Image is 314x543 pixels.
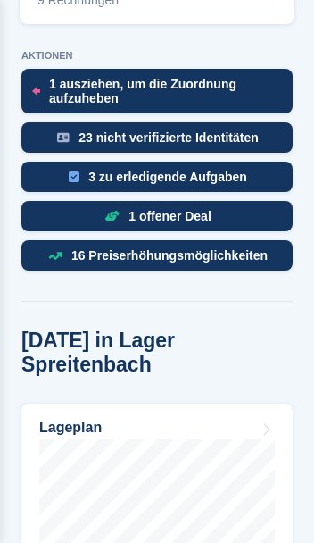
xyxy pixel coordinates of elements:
img: task-75834270c22a3079a89374b754ae025e5fb1db73e45f91037f5363f120a921f8.svg [69,171,79,182]
a: 1 ausziehen, um die Zuordnung aufzuheben [21,69,293,122]
img: verify_identity-adf6edd0f0f0b5bbfe63781bf79b02c33cf7c696d77639b501bdc392416b5a36.svg [57,132,70,143]
div: 23 nicht verifizierte Identitäten [78,130,259,145]
div: 1 offener Deal [128,209,211,223]
div: 16 Preiserhöhungsmöglichkeiten [71,248,268,263]
img: move_outs_to_deallocate_icon-f764333ba52eb49d3ac5e1228854f67142a1ed5810a6f6cc68b1a99e826820c5.svg [32,87,40,96]
h2: [DATE] in Lager Spreitenbach [21,329,293,377]
h2: Lageplan [39,420,102,436]
a: 23 nicht verifizierte Identitäten [21,122,293,162]
div: 1 ausziehen, um die Zuordnung aufzuheben [49,77,284,105]
a: 3 zu erledigende Aufgaben [21,162,293,201]
a: 16 Preiserhöhungsmöglichkeiten [21,240,293,280]
img: deal-1b604bf984904fb50ccaf53a9ad4b4a5d6e5aea283cecdc64d6e3604feb123c2.svg [104,210,120,222]
div: 3 zu erledigende Aufgaben [88,170,247,184]
p: AKTIONEN [21,50,293,62]
img: price_increase_opportunities-93ffe204e8149a01c8c9dc8f82e8f89637d9d84a8eef4429ea346261dce0b2c0.svg [48,252,62,260]
a: 1 offener Deal [21,201,293,240]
